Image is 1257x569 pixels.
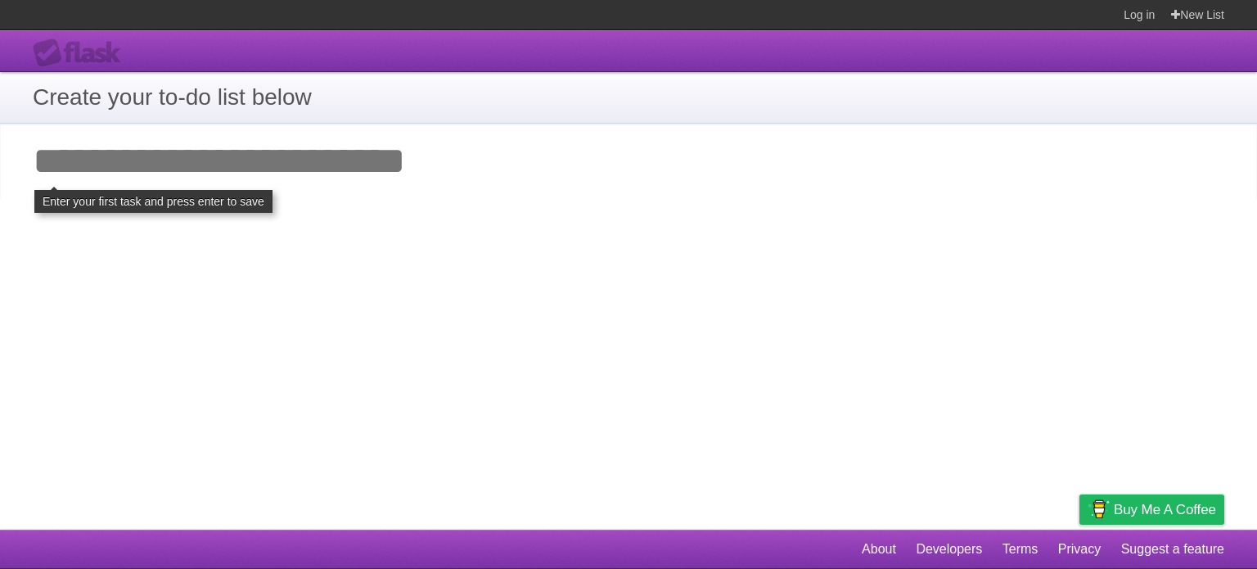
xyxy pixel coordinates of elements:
[33,38,131,68] div: Flask
[1002,534,1038,565] a: Terms
[1114,495,1216,524] span: Buy me a coffee
[1121,534,1224,565] a: Suggest a feature
[1088,495,1110,523] img: Buy me a coffee
[33,80,1224,115] h1: Create your to-do list below
[916,534,982,565] a: Developers
[862,534,896,565] a: About
[1058,534,1101,565] a: Privacy
[1079,494,1224,525] a: Buy me a coffee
